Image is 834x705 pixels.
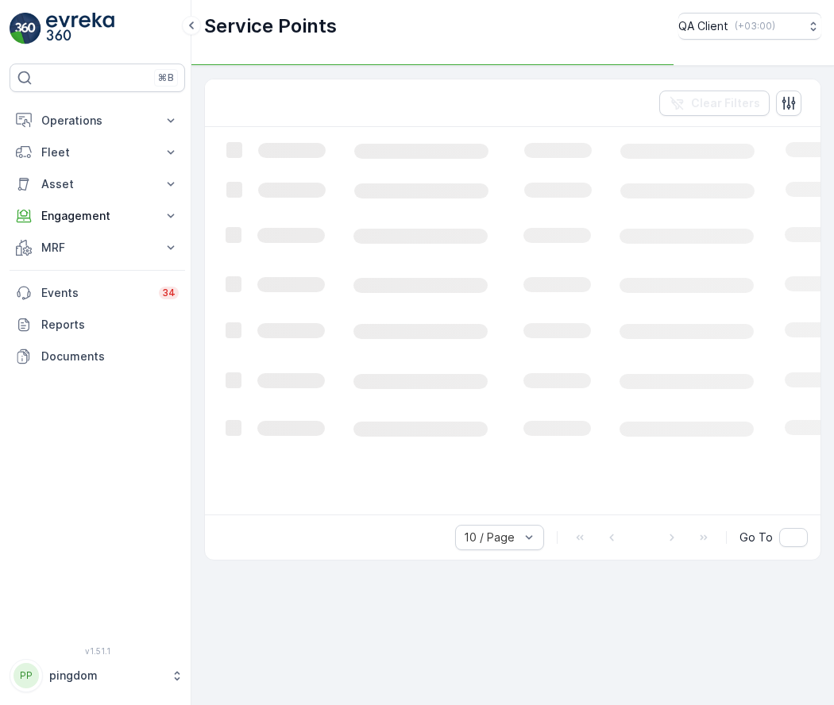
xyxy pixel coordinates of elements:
[10,659,185,692] button: PPpingdom
[10,105,185,137] button: Operations
[41,176,153,192] p: Asset
[678,13,821,40] button: QA Client(+03:00)
[10,646,185,656] span: v 1.51.1
[41,144,153,160] p: Fleet
[10,137,185,168] button: Fleet
[204,13,337,39] p: Service Points
[158,71,174,84] p: ⌘B
[41,285,149,301] p: Events
[10,309,185,341] a: Reports
[14,663,39,688] div: PP
[41,240,153,256] p: MRF
[10,13,41,44] img: logo
[691,95,760,111] p: Clear Filters
[41,113,153,129] p: Operations
[41,208,153,224] p: Engagement
[10,232,185,264] button: MRF
[41,317,179,333] p: Reports
[162,287,176,299] p: 34
[10,341,185,372] a: Documents
[739,530,773,545] span: Go To
[49,668,163,684] p: pingdom
[10,200,185,232] button: Engagement
[659,91,770,116] button: Clear Filters
[678,18,728,34] p: QA Client
[735,20,775,33] p: ( +03:00 )
[10,168,185,200] button: Asset
[10,277,185,309] a: Events34
[46,13,114,44] img: logo_light-DOdMpM7g.png
[41,349,179,364] p: Documents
